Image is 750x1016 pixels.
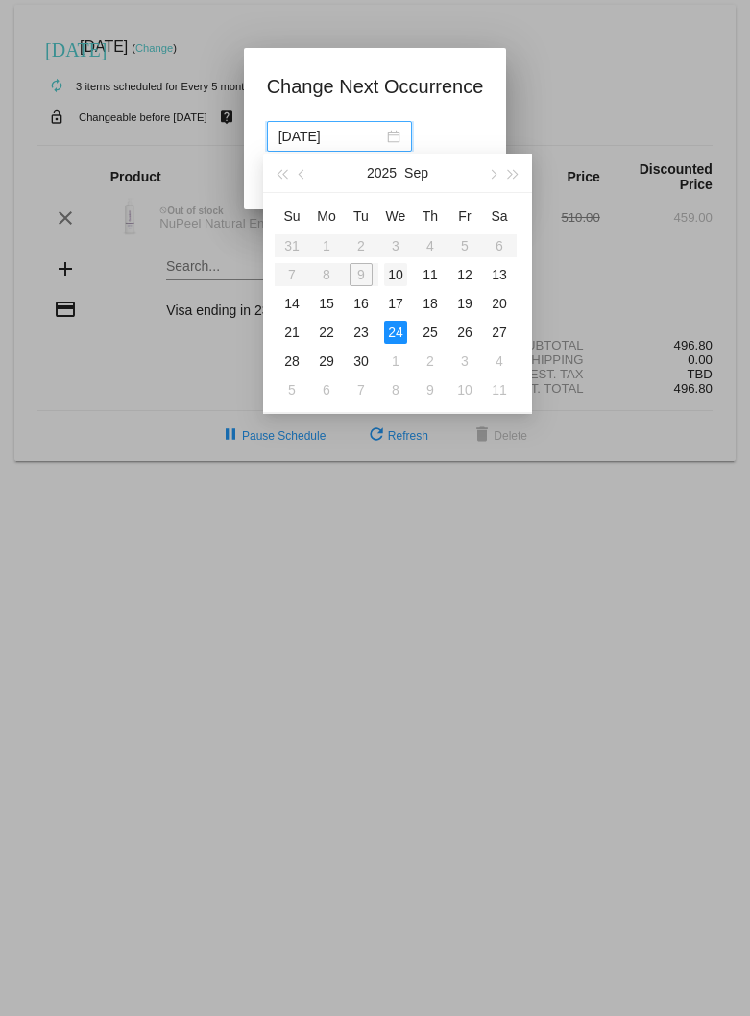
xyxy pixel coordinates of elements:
[488,350,511,373] div: 4
[278,126,383,147] input: Select date
[275,201,309,231] th: Sun
[413,347,448,375] td: 10/2/2025
[315,378,338,401] div: 6
[453,378,476,401] div: 10
[488,263,511,286] div: 13
[367,154,397,192] button: 2025
[453,263,476,286] div: 12
[344,347,378,375] td: 9/30/2025
[481,154,502,192] button: Next month (PageDown)
[453,350,476,373] div: 3
[419,263,442,286] div: 11
[413,289,448,318] td: 9/18/2025
[309,375,344,404] td: 10/6/2025
[413,318,448,347] td: 9/25/2025
[448,201,482,231] th: Fri
[378,347,413,375] td: 10/1/2025
[482,260,517,289] td: 9/13/2025
[413,375,448,404] td: 10/9/2025
[344,375,378,404] td: 10/7/2025
[482,289,517,318] td: 9/20/2025
[280,292,303,315] div: 14
[275,375,309,404] td: 10/5/2025
[453,292,476,315] div: 19
[275,289,309,318] td: 9/14/2025
[315,350,338,373] div: 29
[378,201,413,231] th: Wed
[488,378,511,401] div: 11
[309,347,344,375] td: 9/29/2025
[384,292,407,315] div: 17
[384,350,407,373] div: 1
[344,201,378,231] th: Tue
[482,347,517,375] td: 10/4/2025
[448,260,482,289] td: 9/12/2025
[448,347,482,375] td: 10/3/2025
[448,289,482,318] td: 9/19/2025
[280,350,303,373] div: 28
[315,292,338,315] div: 15
[404,154,428,192] button: Sep
[488,292,511,315] div: 20
[482,375,517,404] td: 10/11/2025
[378,289,413,318] td: 9/17/2025
[448,318,482,347] td: 9/26/2025
[280,378,303,401] div: 5
[309,318,344,347] td: 9/22/2025
[378,375,413,404] td: 10/8/2025
[315,321,338,344] div: 22
[448,375,482,404] td: 10/10/2025
[419,350,442,373] div: 2
[482,318,517,347] td: 9/27/2025
[419,321,442,344] div: 25
[384,321,407,344] div: 24
[344,318,378,347] td: 9/23/2025
[350,378,373,401] div: 7
[413,201,448,231] th: Thu
[275,347,309,375] td: 9/28/2025
[419,378,442,401] div: 9
[350,292,373,315] div: 16
[350,350,373,373] div: 30
[482,201,517,231] th: Sat
[378,260,413,289] td: 9/10/2025
[271,154,292,192] button: Last year (Control + left)
[350,321,373,344] div: 23
[503,154,524,192] button: Next year (Control + right)
[384,263,407,286] div: 10
[267,71,484,102] h1: Change Next Occurrence
[378,318,413,347] td: 9/24/2025
[419,292,442,315] div: 18
[309,201,344,231] th: Mon
[413,260,448,289] td: 9/11/2025
[292,154,313,192] button: Previous month (PageUp)
[275,318,309,347] td: 9/21/2025
[453,321,476,344] div: 26
[309,289,344,318] td: 9/15/2025
[280,321,303,344] div: 21
[344,289,378,318] td: 9/16/2025
[384,378,407,401] div: 8
[488,321,511,344] div: 27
